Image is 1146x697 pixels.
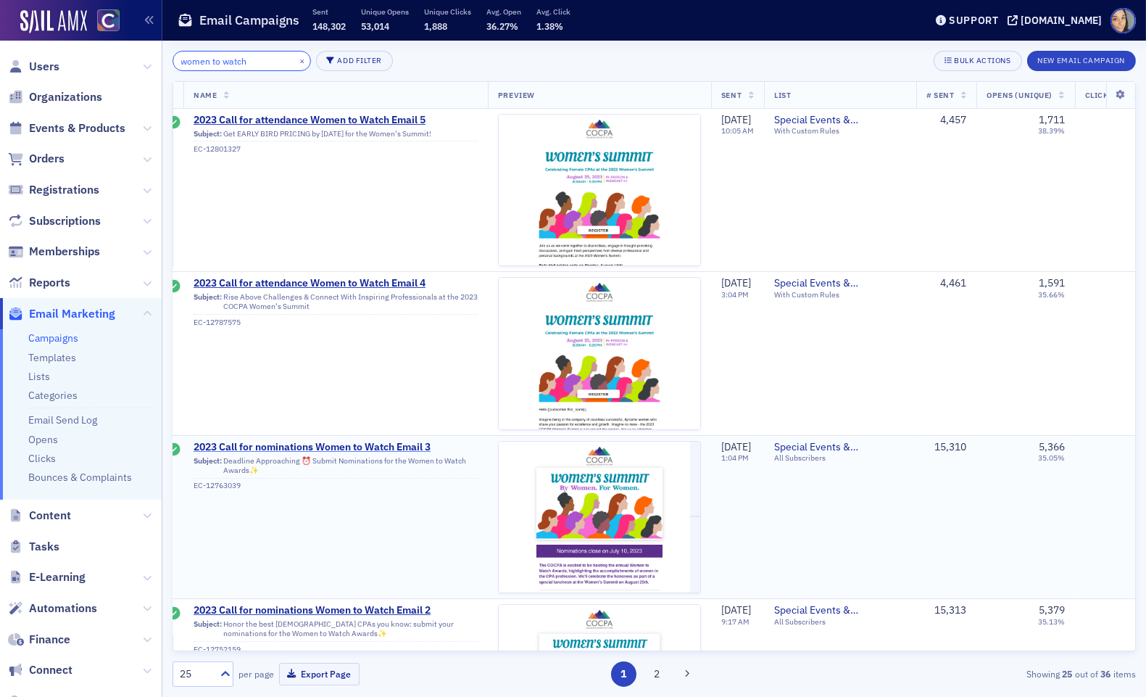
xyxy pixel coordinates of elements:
[168,443,181,458] div: Sent
[721,616,750,627] time: 9:17 AM
[536,20,563,32] span: 1.38%
[1008,15,1107,25] button: [DOMAIN_NAME]
[8,508,71,524] a: Content
[1098,667,1113,680] strong: 36
[1038,453,1065,463] div: 35.05%
[8,244,100,260] a: Memberships
[1110,8,1136,33] span: Profile
[194,292,478,315] div: Rise Above Challenges & Connect With Inspiring Professionals at the 2023 COCPA Women's Summit
[194,90,217,100] span: Name
[194,604,478,617] a: 2023 Call for nominations Women to Watch Email 2
[316,51,393,71] button: Add Filter
[486,7,521,17] p: Avg. Open
[721,603,751,616] span: [DATE]
[29,213,101,229] span: Subscriptions
[8,275,70,291] a: Reports
[1038,290,1065,300] div: 35.66%
[499,442,700,593] img: email-preview-1212.png
[926,441,966,454] div: 15,310
[1021,14,1102,27] div: [DOMAIN_NAME]
[29,632,70,648] span: Finance
[774,90,791,100] span: List
[774,604,906,617] a: Special Events & Announcements
[721,440,751,453] span: [DATE]
[97,9,120,32] img: SailAMX
[825,667,1136,680] div: Showing out of items
[194,129,478,142] div: Get EARLY BIRD PRICING by [DATE] for the Women's Summit!
[28,389,78,402] a: Categories
[1039,441,1065,454] div: 5,366
[1027,51,1136,71] button: New Email Campaign
[28,413,97,426] a: Email Send Log
[29,244,100,260] span: Memberships
[238,667,274,680] label: per page
[20,10,87,33] img: SailAMX
[1027,53,1136,66] a: New Email Campaign
[8,213,101,229] a: Subscriptions
[499,278,700,429] img: email-preview-1233.png
[486,20,518,32] span: 36.27%
[194,277,478,290] span: 2023 Call for attendance Women to Watch Email 4
[194,318,478,327] div: EC-12787575
[194,619,478,642] div: Honor the best [DEMOGRAPHIC_DATA] CPAs you know: submit your nominations for the Women to Watch A...
[926,90,954,100] span: # Sent
[194,619,222,638] span: Subject:
[926,114,966,127] div: 4,457
[774,290,906,300] div: With Custom Rules
[1039,277,1065,290] div: 1,591
[28,433,58,446] a: Opens
[934,51,1021,71] button: Bulk Actions
[774,126,906,136] div: With Custom Rules
[361,7,409,17] p: Unique Opens
[194,441,478,454] span: 2023 Call for nominations Women to Watch Email 3
[168,116,181,131] div: Sent
[29,89,102,105] span: Organizations
[29,275,70,291] span: Reports
[194,481,478,490] div: EC-12763039
[774,441,906,454] a: Special Events & Announcements
[926,604,966,617] div: 15,313
[721,113,751,126] span: [DATE]
[1038,617,1065,627] div: 35.13%
[180,667,212,682] div: 25
[499,115,700,266] img: email-preview-1246.png
[28,351,76,364] a: Templates
[29,601,97,616] span: Automations
[1060,667,1075,680] strong: 25
[361,20,389,32] span: 53,014
[8,632,70,648] a: Finance
[87,9,120,34] a: View Homepage
[424,20,447,32] span: 1,888
[8,151,65,167] a: Orders
[194,129,222,139] span: Subject:
[1039,114,1065,127] div: 1,711
[194,645,478,654] div: EC-12752159
[1039,604,1065,617] div: 5,379
[28,452,56,465] a: Clicks
[498,90,535,100] span: Preview
[194,456,478,479] div: Deadline Approaching ⏰ Submit Nominations for the Women to Watch Awards✨
[28,471,132,484] a: Bounces & Complaints
[8,182,99,198] a: Registrations
[29,59,59,75] span: Users
[194,456,222,475] span: Subject:
[954,57,1010,65] div: Bulk Actions
[168,280,181,294] div: Sent
[8,569,86,585] a: E-Learning
[774,617,906,627] div: All Subscribers
[774,114,906,127] a: Special Events & Announcements
[29,151,65,167] span: Orders
[8,662,72,678] a: Connect
[194,114,478,127] a: 2023 Call for attendance Women to Watch Email 5
[774,277,906,290] a: Special Events & Announcements
[29,569,86,585] span: E-Learning
[29,120,125,136] span: Events & Products
[29,662,72,678] span: Connect
[296,54,309,67] button: ×
[721,125,754,136] time: 10:05 AM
